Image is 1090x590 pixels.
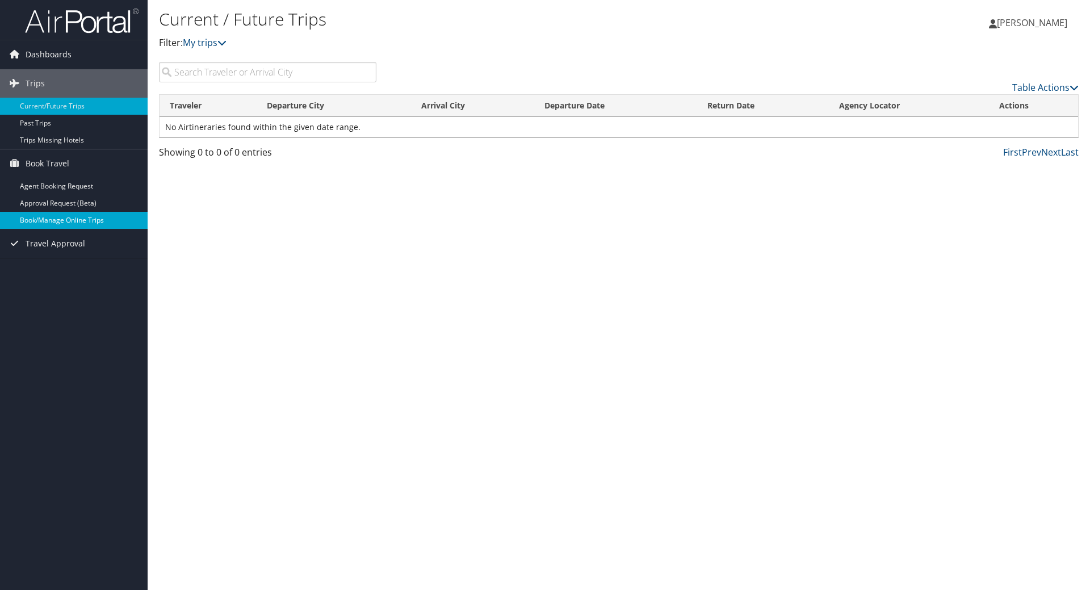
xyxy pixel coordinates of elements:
[1041,146,1061,158] a: Next
[26,40,72,69] span: Dashboards
[159,36,772,51] p: Filter:
[26,229,85,258] span: Travel Approval
[183,36,227,49] a: My trips
[997,16,1067,29] span: [PERSON_NAME]
[159,145,376,165] div: Showing 0 to 0 of 0 entries
[534,95,697,117] th: Departure Date: activate to sort column descending
[697,95,829,117] th: Return Date: activate to sort column ascending
[989,95,1078,117] th: Actions
[1022,146,1041,158] a: Prev
[159,7,772,31] h1: Current / Future Trips
[1061,146,1079,158] a: Last
[159,62,376,82] input: Search Traveler or Arrival City
[411,95,534,117] th: Arrival City: activate to sort column ascending
[26,69,45,98] span: Trips
[160,117,1078,137] td: No Airtineraries found within the given date range.
[26,149,69,178] span: Book Travel
[160,95,257,117] th: Traveler: activate to sort column ascending
[989,6,1079,40] a: [PERSON_NAME]
[257,95,411,117] th: Departure City: activate to sort column ascending
[25,7,139,34] img: airportal-logo.png
[1012,81,1079,94] a: Table Actions
[829,95,989,117] th: Agency Locator: activate to sort column ascending
[1003,146,1022,158] a: First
